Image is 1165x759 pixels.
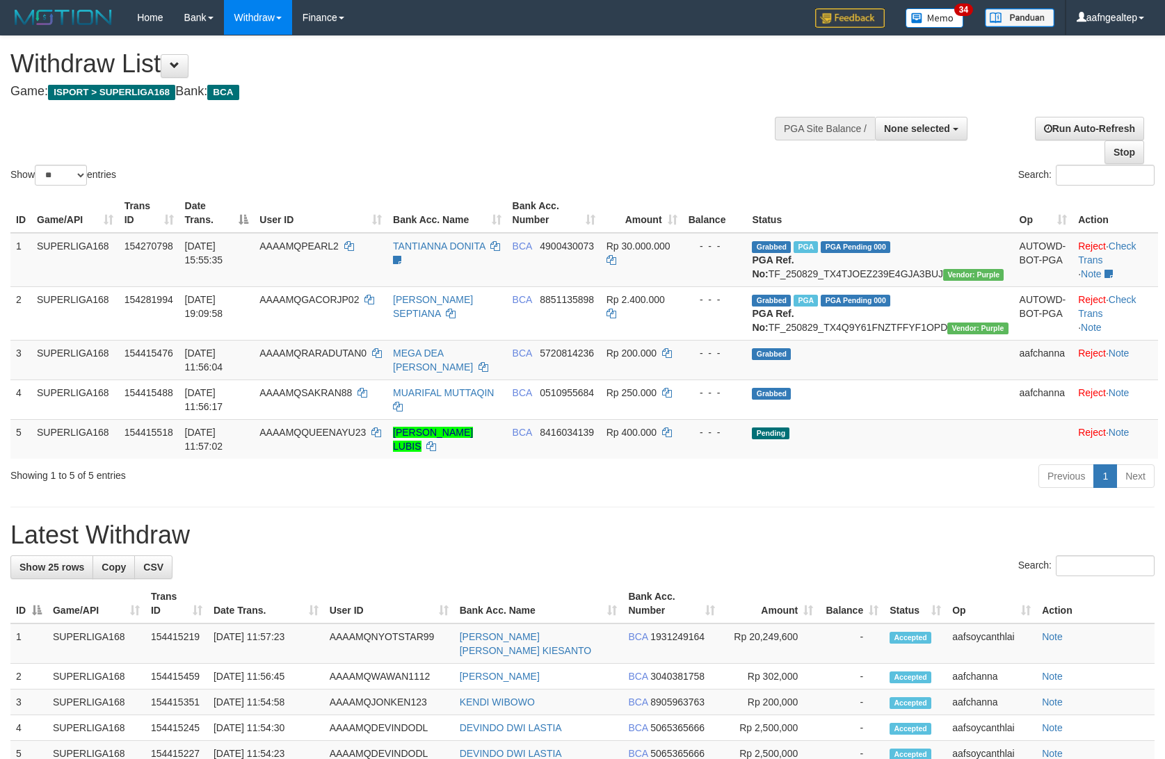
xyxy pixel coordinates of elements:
th: Status: activate to sort column ascending [884,584,947,623]
span: BCA [513,240,532,252]
td: SUPERLIGA168 [47,623,145,664]
span: Copy 4900430073 to clipboard [540,240,594,252]
input: Search: [1056,165,1155,186]
th: Bank Acc. Name: activate to sort column ascending [387,193,507,233]
a: [PERSON_NAME] LUBIS [393,427,473,452]
span: PGA Pending [821,241,890,253]
img: panduan.png [985,8,1054,27]
td: 154415219 [145,623,208,664]
span: Pending [752,427,789,439]
a: Note [1042,696,1063,708]
img: Feedback.jpg [815,8,885,28]
span: Marked by aafmaleo [794,241,818,253]
td: AAAAMQDEVINDODL [324,715,454,741]
span: [DATE] 19:09:58 [185,294,223,319]
a: [PERSON_NAME] [460,671,540,682]
span: Grabbed [752,241,791,253]
td: SUPERLIGA168 [31,419,119,459]
td: 1 [10,623,47,664]
img: MOTION_logo.png [10,7,116,28]
a: MEGA DEA [PERSON_NAME] [393,348,473,373]
th: Amount: activate to sort column ascending [601,193,683,233]
td: · · [1072,286,1158,340]
span: Rp 2.400.000 [606,294,665,305]
span: 34 [954,3,973,16]
span: Copy 3040381758 to clipboard [650,671,705,682]
label: Search: [1018,165,1155,186]
th: Bank Acc. Number: activate to sort column ascending [622,584,721,623]
span: AAAAMQSAKRAN88 [259,387,352,398]
td: SUPERLIGA168 [47,689,145,715]
td: Rp 20,249,600 [721,623,819,664]
div: - - - [689,293,741,307]
td: - [819,623,884,664]
span: [DATE] 15:55:35 [185,240,223,266]
th: Trans ID: activate to sort column ascending [119,193,179,233]
div: - - - [689,386,741,400]
span: BCA [628,748,648,759]
span: 154415488 [124,387,173,398]
th: Op: activate to sort column ascending [947,584,1036,623]
td: Rp 2,500,000 [721,715,819,741]
a: Note [1081,268,1102,279]
td: SUPERLIGA168 [47,715,145,741]
a: Run Auto-Refresh [1035,117,1144,140]
a: Reject [1078,387,1106,398]
span: CSV [143,562,163,573]
td: SUPERLIGA168 [47,664,145,689]
td: [DATE] 11:54:58 [208,689,324,715]
a: 1 [1093,464,1117,488]
span: Vendor URL: https://trx4.1velocity.biz [947,323,1008,334]
span: Rp 200.000 [606,348,657,359]
span: BCA [628,671,648,682]
td: 154415459 [145,664,208,689]
a: Check Trans [1078,240,1136,266]
td: - [819,689,884,715]
span: Copy 5065365666 to clipboard [650,748,705,759]
a: CSV [134,555,172,579]
span: [DATE] 11:56:17 [185,387,223,412]
td: SUPERLIGA168 [31,379,119,419]
a: Next [1116,464,1155,488]
td: AUTOWD-BOT-PGA [1014,286,1073,340]
span: 154415476 [124,348,173,359]
span: Grabbed [752,388,791,400]
b: PGA Ref. No: [752,308,794,333]
td: AAAAMQWAWAN1112 [324,664,454,689]
a: TANTIANNA DONITA [393,240,485,252]
td: aafchanna [1014,379,1073,419]
th: Bank Acc. Number: activate to sort column ascending [507,193,601,233]
label: Search: [1018,555,1155,576]
a: Show 25 rows [10,555,93,579]
b: PGA Ref. No: [752,254,794,279]
th: Trans ID: activate to sort column ascending [145,584,208,623]
span: Accepted [890,671,931,683]
span: Copy 5720814236 to clipboard [540,348,594,359]
span: AAAAMQPEARL2 [259,240,339,252]
th: Bank Acc. Name: activate to sort column ascending [454,584,623,623]
span: AAAAMQQUEENAYU23 [259,427,366,438]
span: Rp 400.000 [606,427,657,438]
td: · · [1072,233,1158,287]
span: Copy 5065365666 to clipboard [650,722,705,733]
span: Accepted [890,632,931,644]
span: Show 25 rows [19,562,84,573]
td: 154415351 [145,689,208,715]
span: Vendor URL: https://trx4.1velocity.biz [943,269,1004,281]
span: Copy [102,562,126,573]
span: BCA [513,348,532,359]
td: [DATE] 11:57:23 [208,623,324,664]
h1: Latest Withdraw [10,521,1155,549]
span: Grabbed [752,295,791,307]
span: BCA [513,387,532,398]
a: MUARIFAL MUTTAQIN [393,387,494,398]
a: Note [1109,427,1130,438]
th: Balance [683,193,747,233]
td: [DATE] 11:56:45 [208,664,324,689]
span: AAAAMQRARADUTAN0 [259,348,367,359]
td: [DATE] 11:54:30 [208,715,324,741]
td: AUTOWD-BOT-PGA [1014,233,1073,287]
th: ID: activate to sort column descending [10,584,47,623]
div: PGA Site Balance / [775,117,875,140]
span: BCA [628,631,648,642]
